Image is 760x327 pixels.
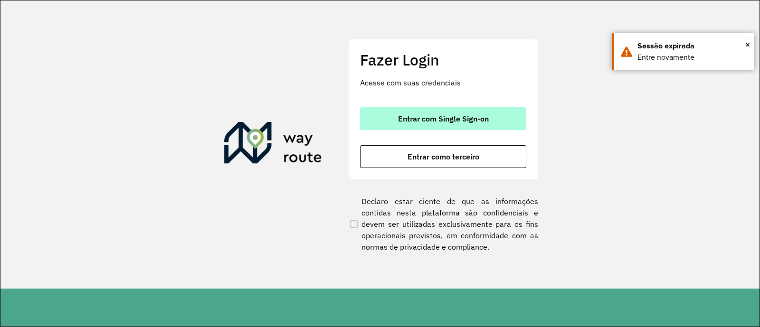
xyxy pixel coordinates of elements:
div: Sessão expirada [637,40,747,52]
div: Entre novamente [637,52,747,63]
img: Roteirizador AmbevTech [224,122,322,168]
button: Close [745,37,750,52]
span: Entrar com Single Sign-on [398,115,489,122]
label: Declaro estar ciente de que as informações contidas nesta plataforma são confidenciais e devem se... [348,196,538,252]
h2: Fazer Login [360,51,526,69]
button: button [360,107,526,130]
p: Acesse com suas credenciais [360,77,526,88]
button: button [360,145,526,168]
span: × [745,37,750,52]
span: Entrar como terceiro [408,153,479,160]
